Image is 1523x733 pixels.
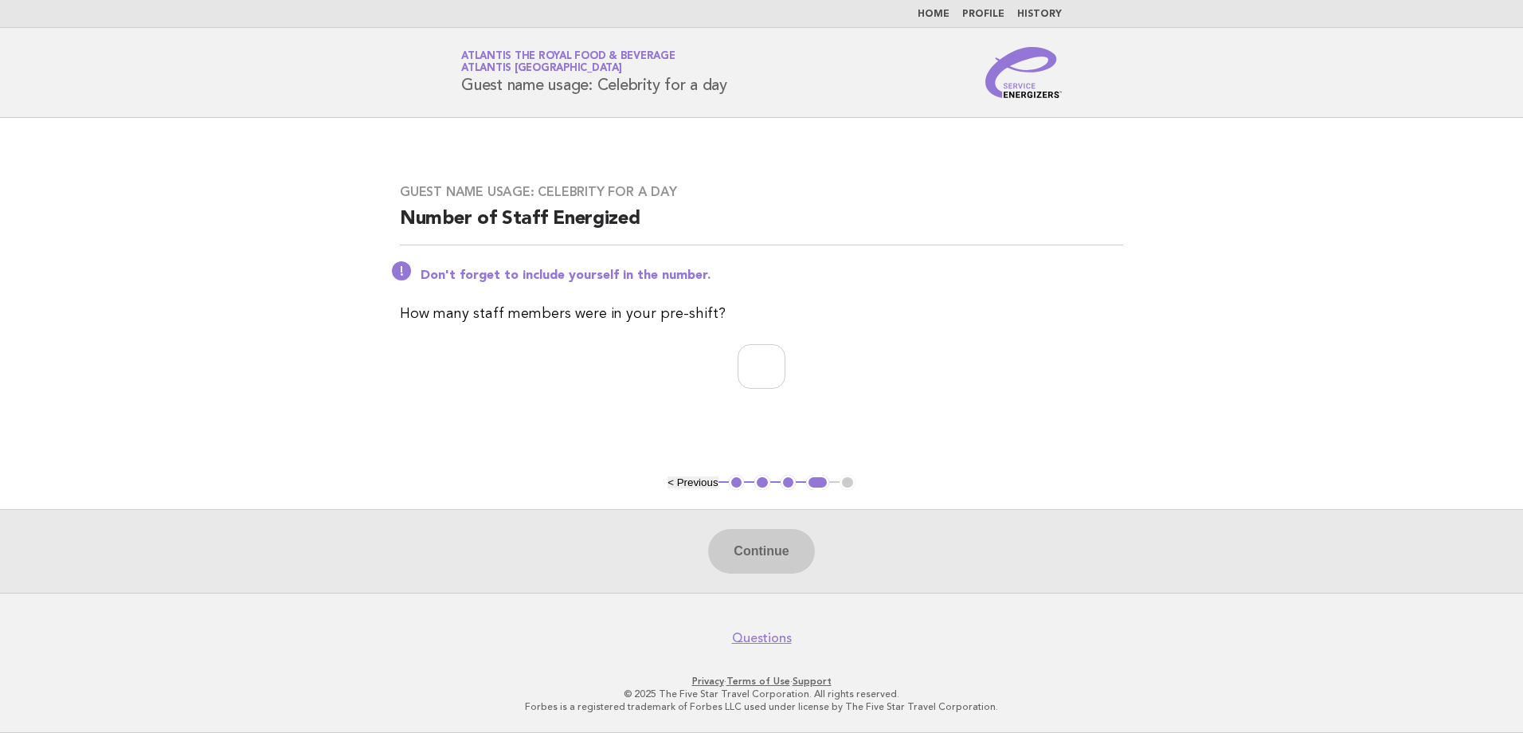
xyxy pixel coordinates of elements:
[729,475,745,491] button: 1
[732,630,792,646] a: Questions
[754,475,770,491] button: 2
[985,47,1062,98] img: Service Energizers
[400,206,1123,245] h2: Number of Staff Energized
[274,675,1249,688] p: · ·
[962,10,1004,19] a: Profile
[274,688,1249,700] p: © 2025 The Five Star Travel Corporation. All rights reserved.
[421,268,1123,284] p: Don't forget to include yourself in the number.
[668,476,718,488] button: < Previous
[806,475,829,491] button: 4
[793,676,832,687] a: Support
[461,51,675,73] a: Atlantis the Royal Food & BeverageAtlantis [GEOGRAPHIC_DATA]
[692,676,724,687] a: Privacy
[781,475,797,491] button: 3
[400,303,1123,325] p: How many staff members were in your pre-shift?
[274,700,1249,713] p: Forbes is a registered trademark of Forbes LLC used under license by The Five Star Travel Corpora...
[400,184,1123,200] h3: Guest name usage: Celebrity for a day
[918,10,949,19] a: Home
[1017,10,1062,19] a: History
[461,64,622,74] span: Atlantis [GEOGRAPHIC_DATA]
[726,676,790,687] a: Terms of Use
[461,52,727,93] h1: Guest name usage: Celebrity for a day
